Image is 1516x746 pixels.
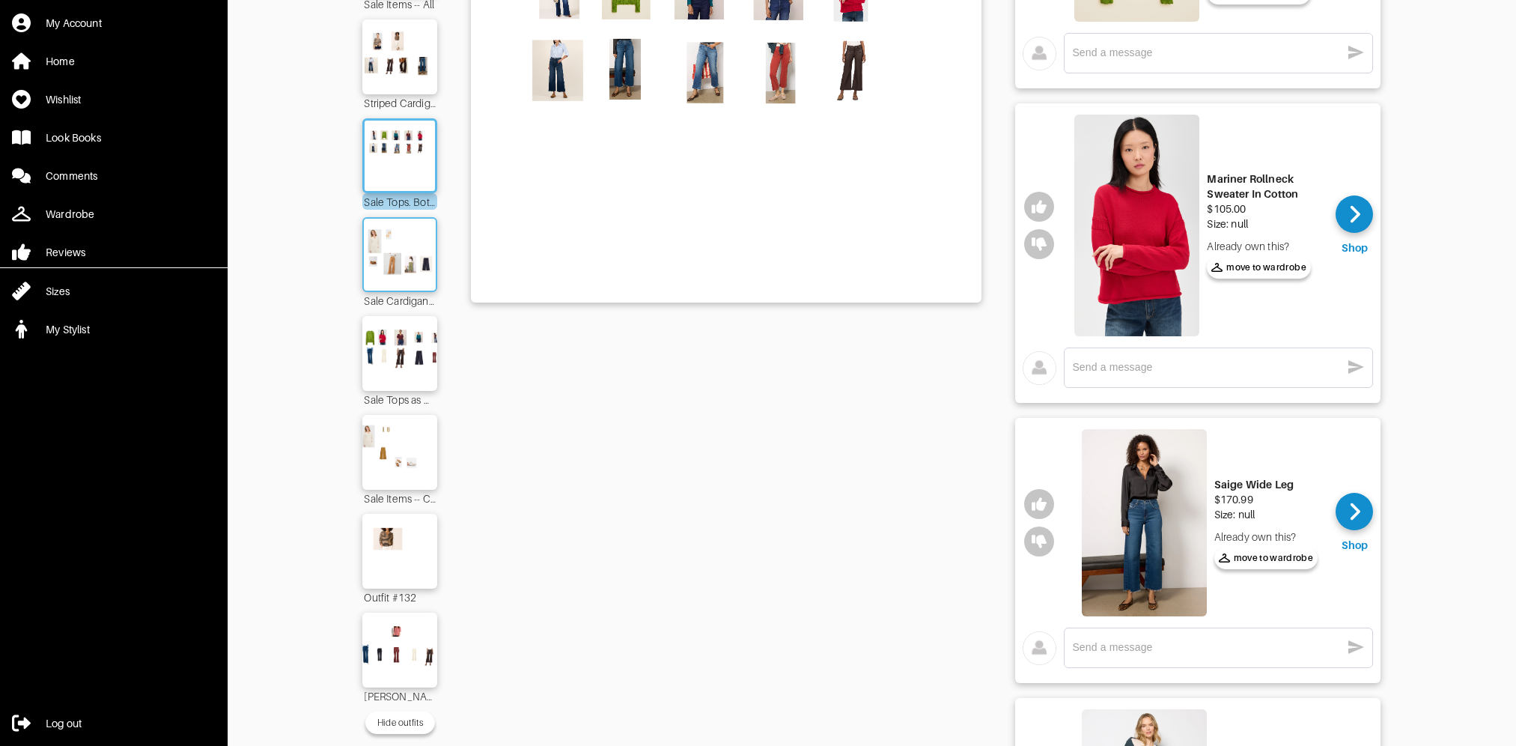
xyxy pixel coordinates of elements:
div: Already own this? [1214,530,1318,545]
div: $170.99 [1214,492,1318,507]
div: Size: null [1207,216,1324,231]
div: Reviews [46,245,85,260]
img: Outfit Striped Cardigan [358,27,443,87]
div: Outfit #132 [362,589,437,605]
img: Saige Wide Leg [1082,429,1207,617]
div: Sale Cardigan - work look [362,292,437,309]
div: Wishlist [46,92,81,107]
button: move to wardrobe [1207,256,1311,279]
img: Outfit Sale Cardigan - work look [359,226,440,283]
img: Outfit Sale Tops. Bottoms [361,128,439,184]
div: My Account [46,16,102,31]
button: move to wardrobe [1214,547,1318,569]
span: move to wardrobe [1211,261,1306,274]
div: Sale Tops as Work Looks [362,391,437,407]
div: Comments [46,169,97,184]
div: Mariner Rollneck Sweater In Cotton [1207,172,1324,201]
div: Size: null [1214,507,1318,522]
img: Mariner Rollneck Sweater In Cotton [1074,115,1199,336]
div: Shop [1342,240,1369,255]
img: avatar [1023,37,1056,70]
div: $105.00 [1207,201,1324,216]
img: avatar [1023,631,1056,665]
div: My Stylist [46,322,90,337]
img: Outfit Varley Cardigan for Work [358,620,443,680]
div: Look Books [46,130,101,145]
img: Outfit Sale Items -- Cardigan, Uggs, Earrings [358,422,443,482]
div: Hide outfits [377,716,423,730]
a: Shop [1336,493,1373,553]
button: Hide outfits [365,712,435,734]
span: move to wardrobe [1219,551,1314,565]
div: Home [46,54,75,69]
div: Wardrobe [46,207,94,222]
div: [PERSON_NAME] for Work [362,688,437,704]
img: Outfit Outfit #132 [358,521,443,581]
div: Shop [1342,538,1369,553]
div: Sale Items -- Cardigan, Uggs, Earrings [362,490,437,506]
div: Sizes [46,284,70,299]
div: Sale Tops. Bottoms [362,193,437,210]
div: Saige Wide Leg [1214,477,1318,492]
a: Shop [1336,195,1373,255]
div: Already own this? [1207,239,1324,254]
img: avatar [1023,351,1056,385]
div: Log out [46,716,82,731]
div: Striped Cardigan [362,94,437,111]
img: Outfit Sale Tops as Work Looks [358,324,443,383]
